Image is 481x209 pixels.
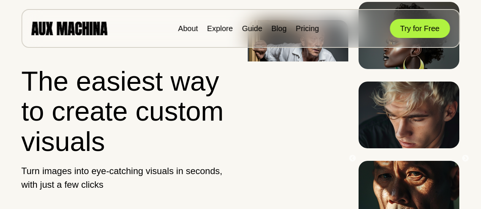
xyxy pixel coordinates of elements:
[178,24,198,33] a: About
[271,24,287,33] a: Blog
[242,24,262,33] a: Guide
[31,22,107,35] img: AUX MACHINA
[207,24,233,33] a: Explore
[349,155,356,162] button: Previous
[21,66,234,157] h1: The easiest way to create custom visuals
[21,164,234,192] p: Turn images into eye-catching visuals in seconds, with just a few clicks
[462,155,469,162] button: Next
[248,20,348,87] img: Image
[296,24,319,33] a: Pricing
[390,19,450,38] button: Try for Free
[359,82,459,149] img: Image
